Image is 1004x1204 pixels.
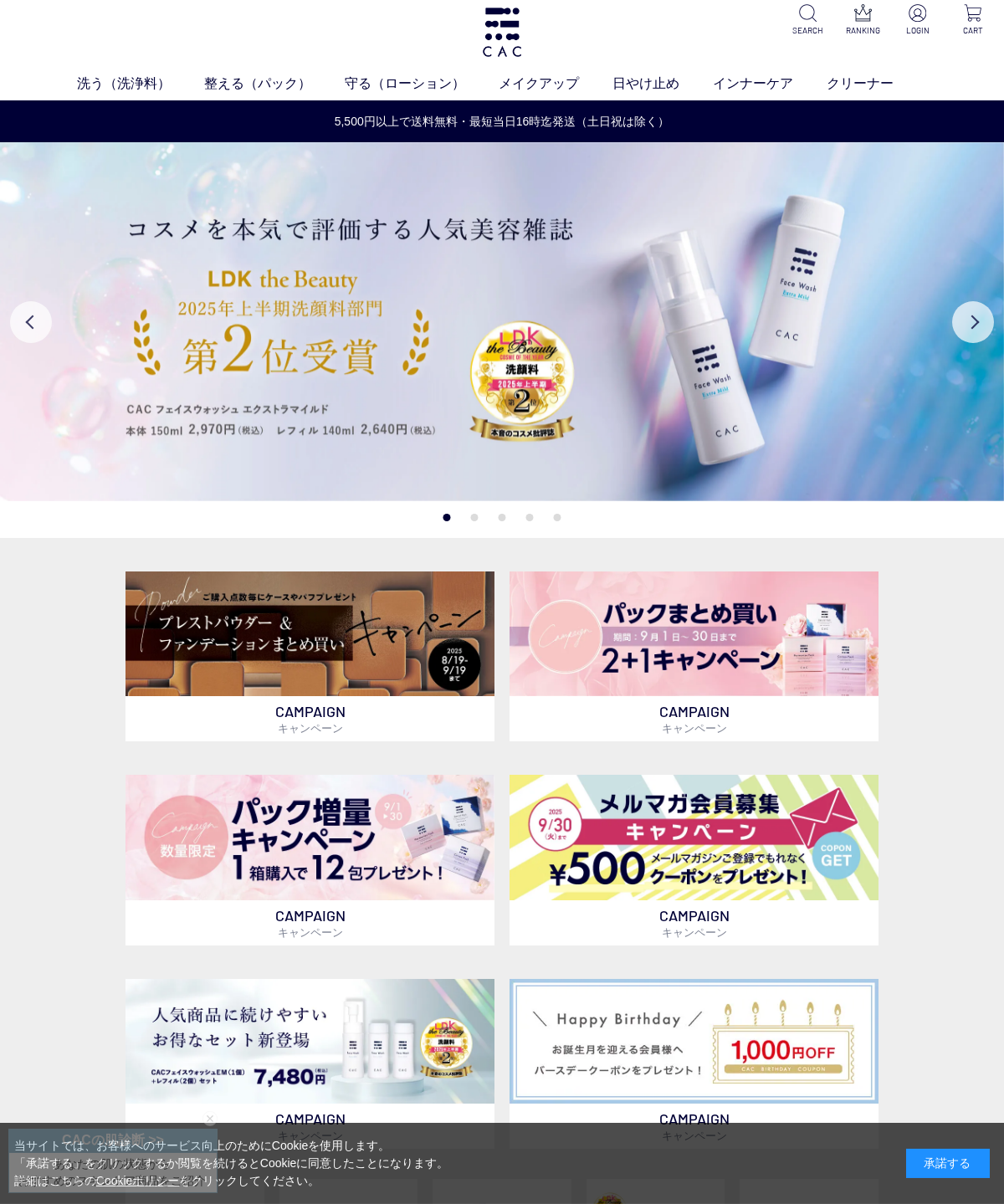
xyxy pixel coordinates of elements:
[952,301,994,343] button: Next
[204,74,345,94] a: 整える（パック）
[278,925,343,939] span: キャンペーン
[510,979,878,1104] img: バースデークーポン
[499,74,612,94] a: メイクアップ
[713,74,827,94] a: インナーケア
[510,979,878,1149] a: バースデークーポン バースデークーポン CAMPAIGNキャンペーン
[125,979,494,1104] img: フェイスウォッシュ＋レフィル2個セット
[125,900,494,945] p: CAMPAIGN
[900,24,935,37] p: LOGIN
[955,4,991,37] a: CART
[790,24,825,37] p: SEARCH
[443,514,451,521] button: 1 of 5
[510,571,878,697] img: パックキャンペーン2+1
[125,571,494,742] a: ベースメイクキャンペーン ベースメイクキャンペーン CAMPAIGNキャンペーン
[612,74,713,94] a: 日やけ止め
[845,24,880,37] p: RANKING
[125,571,494,697] img: ベースメイクキャンペーン
[510,775,878,945] a: メルマガ会員募集 メルマガ会員募集 CAMPAIGNキャンペーン
[125,775,494,945] a: パック増量キャンペーン パック増量キャンペーン CAMPAIGNキャンペーン
[955,24,991,37] p: CART
[125,696,494,741] p: CAMPAIGN
[906,1149,990,1178] div: 承諾する
[790,4,825,37] a: SEARCH
[510,696,878,741] p: CAMPAIGN
[526,514,534,521] button: 4 of 5
[125,1104,494,1149] p: CAMPAIGN
[510,571,878,742] a: パックキャンペーン2+1 パックキャンペーン2+1 CAMPAIGNキャンペーン
[662,721,727,735] span: キャンペーン
[14,1137,449,1190] div: 当サイトでは、お客様へのサービス向上のためにCookieを使用します。 「承諾する」をクリックするか閲覧を続けるとCookieに同意したことになります。 詳細はこちらの をクリックしてください。
[125,979,494,1150] a: フェイスウォッシュ＋レフィル2個セット フェイスウォッシュ＋レフィル2個セット CAMPAIGNキャンペーン
[345,74,499,94] a: 守る（ローション）
[510,775,878,900] img: メルマガ会員募集
[10,301,52,343] button: Previous
[662,925,727,939] span: キャンペーン
[480,8,524,57] img: logo
[554,514,561,521] button: 5 of 5
[900,4,935,37] a: LOGIN
[510,900,878,945] p: CAMPAIGN
[1,113,1003,131] a: 5,500円以上で送料無料・最短当日16時迄発送（土日祝は除く）
[845,4,880,37] a: RANKING
[278,721,343,735] span: キャンペーン
[827,74,927,94] a: クリーナー
[125,775,494,900] img: パック増量キャンペーン
[499,514,506,521] button: 3 of 5
[77,74,204,94] a: 洗う（洗浄料）
[471,514,479,521] button: 2 of 5
[510,1104,878,1149] p: CAMPAIGN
